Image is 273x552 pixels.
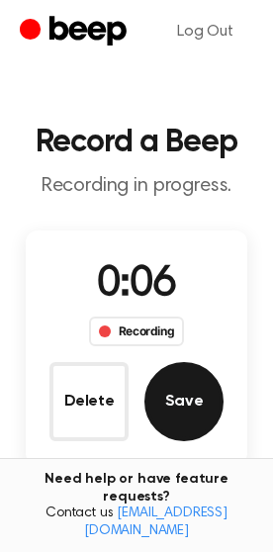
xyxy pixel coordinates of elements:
span: Contact us [12,506,261,540]
button: Save Audio Record [144,362,224,441]
button: Delete Audio Record [49,362,129,441]
a: Beep [20,13,132,51]
p: Recording in progress. [16,174,257,199]
div: Recording [89,317,185,346]
span: 0:06 [97,264,176,306]
h1: Record a Beep [16,127,257,158]
a: Log Out [157,8,253,55]
a: [EMAIL_ADDRESS][DOMAIN_NAME] [84,506,227,538]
